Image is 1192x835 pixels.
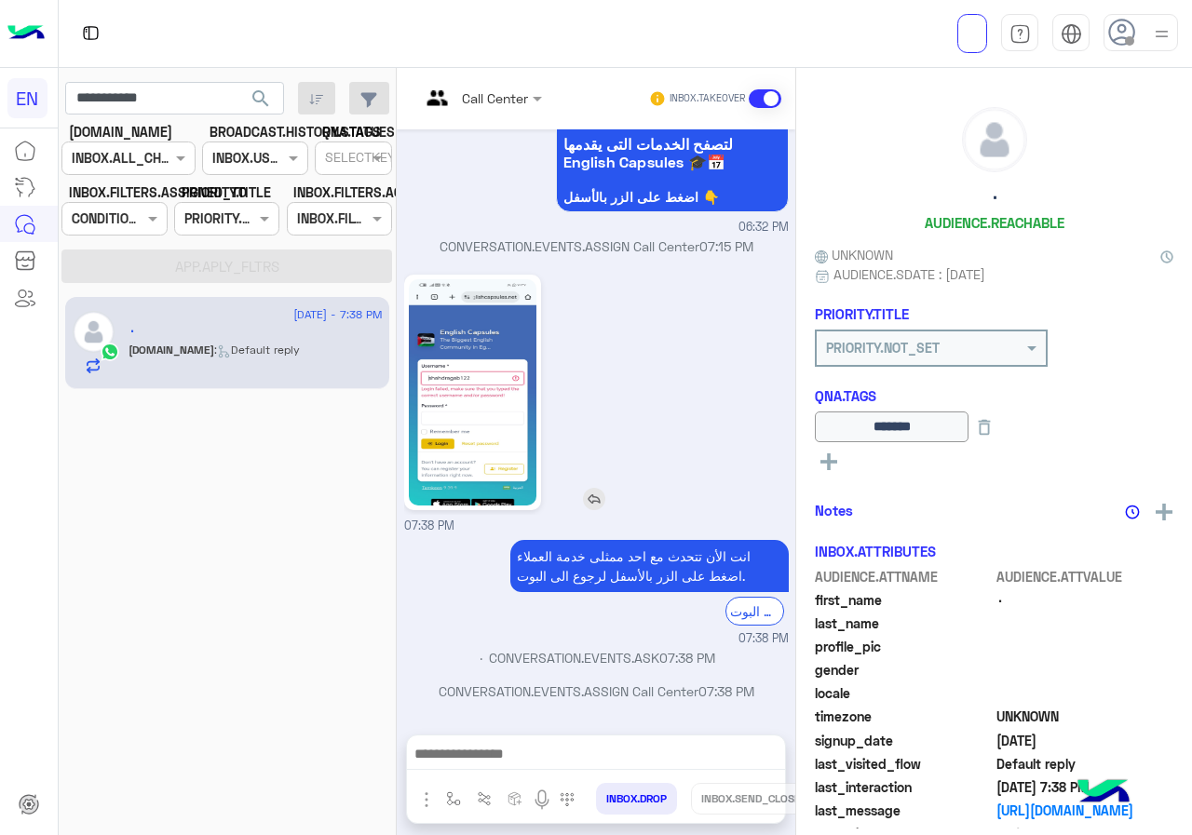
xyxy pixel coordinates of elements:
span: first_name [815,590,993,610]
span: UNKNOWN [815,245,893,264]
span: 06:32 PM [738,219,789,236]
img: make a call [560,792,575,807]
span: ٠ [996,590,1174,610]
span: AUDIENCE.SDATE : [DATE] [833,264,985,284]
small: INBOX.TAKEOVER [670,91,745,106]
p: ٠ CONVERSATION.EVENTS.ASK [404,648,789,667]
span: 2025-08-13T15:31:41.109Z [996,731,1174,750]
span: AUDIENCE.ATTNAME [815,567,993,586]
img: tab [1061,23,1082,45]
h6: INBOX.ATTRIBUTES [815,543,936,559]
img: Trigger scenario [477,791,492,806]
label: BROADCAST.HISTORY.STATUES [210,122,395,141]
span: null [996,683,1174,703]
span: profile_pic [815,637,993,656]
img: add [1156,504,1172,520]
span: gender [815,660,993,680]
a: [URL][DOMAIN_NAME] [996,801,1174,820]
span: null [996,660,1174,680]
p: CONVERSATION.EVENTS.ASSIGN Call Center [404,236,789,256]
span: 07:38 PM [659,650,715,666]
span: UNKNOWN [996,707,1174,726]
img: send attachment [415,788,438,811]
span: 07:38 PM [404,519,454,532]
button: INBOX.DROP [596,783,677,815]
img: WhatsApp [101,343,119,361]
span: signup_date [815,731,993,750]
button: select flow [439,783,469,814]
img: defaultAdmin.png [963,108,1026,171]
span: 07:15 PM [699,238,753,254]
div: SELECTKEY [322,147,396,171]
span: اضغط على الزر بالأسفل 👇 [563,190,781,205]
img: hulul-logo.png [1071,761,1136,826]
img: tab [1009,23,1031,45]
span: last_visited_flow [815,754,993,774]
img: select flow [446,791,461,806]
img: send voice note [531,788,553,811]
img: create order [508,791,522,806]
h6: AUDIENCE.REACHABLE [925,214,1064,231]
span: last_interaction [815,777,993,797]
span: 07:38 PM [738,630,789,648]
h6: QNA.TAGS [815,387,1173,404]
label: PRIORITY.TITLE [182,182,271,202]
span: last_message [815,801,993,820]
h5: ٠ [990,186,999,208]
img: Logo [7,14,45,53]
span: Default reply [996,754,1174,774]
span: search [250,88,272,110]
img: reply [583,488,605,510]
span: [DOMAIN_NAME] [129,343,214,357]
span: [DATE] - 7:38 PM [293,306,382,323]
span: locale [815,683,993,703]
div: EN [7,78,47,118]
p: 13/8/2025, 7:38 PM [510,540,789,592]
img: 1990971205052064.jpg [409,279,536,505]
span: 2025-08-13T16:38:27.824Z [996,777,1174,797]
label: INBOX.FILTERS.AGENT_NOTES [293,182,474,202]
span: timezone [815,707,993,726]
div: الرجوع الى البوت [725,597,784,626]
span: 07:38 PM [698,683,754,699]
img: tab [79,21,102,45]
label: [DOMAIN_NAME] [69,122,172,141]
h6: PRIORITY.TITLE [815,305,909,322]
span: : Default reply [214,343,300,357]
img: notes [1125,505,1140,519]
label: QNA.TAGS [322,122,381,141]
span: AUDIENCE.ATTVALUE [996,567,1174,586]
p: CONVERSATION.EVENTS.ASSIGN Call Center [404,681,789,701]
button: search [238,82,284,122]
button: Trigger scenario [469,783,500,814]
label: INBOX.FILTERS.ASSIGNED_TO [69,182,247,202]
button: INBOX.SEND_CLOSE [691,783,811,815]
button: APP.APLY_FLTRS [61,249,392,283]
span: last_name [815,613,993,633]
h6: Notes [815,502,853,519]
img: profile [1150,22,1173,46]
h5: ٠ [129,323,136,339]
a: tab [1001,14,1038,53]
img: defaultAdmin.png [73,311,115,353]
span: لتصفح الخدمات التى يقدمها English Capsules 🎓📅 [563,135,781,170]
button: create order [500,783,531,814]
